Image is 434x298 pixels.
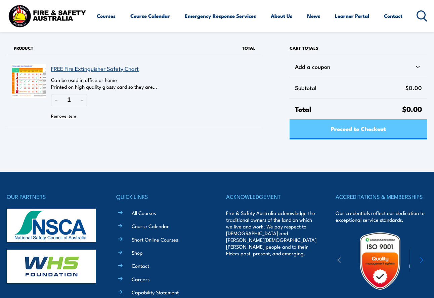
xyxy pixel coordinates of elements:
[335,8,369,24] a: Learner Portal
[351,231,409,290] img: Untitled design (19)
[51,64,139,73] a: FREE Fire Extinguisher Safety Chart
[77,94,87,106] button: Increase quantity of FREE Fire Extinguisher Safety Chart
[336,210,427,223] p: Our credentials reflect our dedication to exceptional service standards.
[51,94,61,106] button: Reduce quantity of FREE Fire Extinguisher Safety Chart
[405,83,422,93] span: $0.00
[132,249,143,256] a: Shop
[51,77,222,90] p: Can be used in office or home Printed on high quality glossy card so they are…
[7,192,98,201] h4: OUR PARTNERS
[271,8,292,24] a: About Us
[132,289,179,296] a: Capability Statement
[51,111,76,121] button: Remove FREE Fire Extinguisher Safety Chart from cart
[295,104,402,114] span: Total
[384,8,402,24] a: Contact
[132,236,178,243] a: Short Online Courses
[97,8,116,24] a: Courses
[226,192,318,201] h4: ACKNOWLEDGEMENT
[14,45,33,51] span: Product
[295,83,405,93] span: Subtotal
[132,222,169,229] a: Course Calendar
[7,209,96,242] img: nsca-logo-footer
[12,64,46,98] img: FREE Fire Extinguisher Safety Chart
[7,250,96,283] img: whs-logo-footer
[307,8,320,24] a: News
[116,192,208,201] h4: QUICK LINKS
[132,209,156,216] a: All Courses
[402,103,422,114] span: $0.00
[295,61,422,72] div: Add a coupon
[226,210,318,257] p: Fire & Safety Australia acknowledge the traditional owners of the land on which we live and work....
[290,40,427,56] h2: Cart totals
[331,120,386,137] span: Proceed to Checkout
[61,94,77,106] input: Quantity of FREE Fire Extinguisher Safety Chart in your cart.
[242,45,256,51] span: Total
[130,8,170,24] a: Course Calendar
[290,119,427,139] a: Proceed to Checkout
[132,262,149,269] a: Contact
[185,8,256,24] a: Emergency Response Services
[132,275,149,283] a: Careers
[336,192,427,201] h4: ACCREDITATIONS & MEMBERSHIPS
